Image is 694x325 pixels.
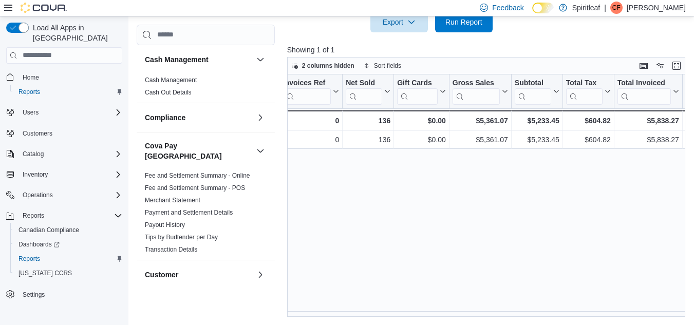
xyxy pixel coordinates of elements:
[346,78,382,88] div: Net Sold
[604,2,606,14] p: |
[23,170,48,179] span: Inventory
[346,114,390,127] div: 136
[370,12,428,32] button: Export
[23,108,39,117] span: Users
[145,196,200,203] a: Merchant Statement
[2,188,126,202] button: Operations
[2,286,126,301] button: Settings
[397,114,446,127] div: $0.00
[14,267,122,279] span: Washington CCRS
[18,226,79,234] span: Canadian Compliance
[145,54,252,64] button: Cash Management
[617,78,679,104] button: Total Invoiced
[21,3,67,13] img: Cova
[346,78,390,104] button: Net Sold
[18,148,122,160] span: Catalog
[532,3,554,13] input: Dark Mode
[515,78,551,104] div: Subtotal
[145,233,218,240] a: Tips by Budtender per Day
[18,148,48,160] button: Catalog
[18,127,122,140] span: Customers
[254,144,267,157] button: Cova Pay [GEOGRAPHIC_DATA]
[572,2,600,14] p: Spiritleaf
[397,78,438,104] div: Gift Card Sales
[360,60,405,72] button: Sort fields
[18,269,72,277] span: [US_STATE] CCRS
[23,212,44,220] span: Reports
[145,183,245,192] span: Fee and Settlement Summary - POS
[453,78,500,88] div: Gross Sales
[14,238,122,251] span: Dashboards
[515,78,551,88] div: Subtotal
[617,78,671,88] div: Total Invoiced
[10,223,126,237] button: Canadian Compliance
[612,2,621,14] span: CF
[14,267,76,279] a: [US_STATE] CCRS
[145,269,178,279] h3: Customer
[145,269,252,279] button: Customer
[14,253,44,265] a: Reports
[145,88,192,95] a: Cash Out Details
[254,268,267,280] button: Customer
[2,105,126,120] button: Users
[2,167,126,182] button: Inventory
[18,168,122,181] span: Inventory
[14,86,122,98] span: Reports
[374,62,401,70] span: Sort fields
[18,209,122,222] span: Reports
[397,78,446,104] button: Gift Cards
[145,112,252,122] button: Compliance
[14,238,64,251] a: Dashboards
[515,133,559,146] div: $5,233.45
[346,133,390,146] div: 136
[617,78,671,104] div: Total Invoiced
[137,169,275,259] div: Cova Pay [GEOGRAPHIC_DATA]
[492,3,523,13] span: Feedback
[610,2,623,14] div: Chelsea F
[145,220,185,228] span: Payout History
[18,189,122,201] span: Operations
[397,133,446,146] div: $0.00
[145,140,252,161] h3: Cova Pay [GEOGRAPHIC_DATA]
[18,289,49,301] a: Settings
[145,75,197,84] span: Cash Management
[145,245,197,253] span: Transaction Details
[397,78,438,88] div: Gift Cards
[637,60,650,72] button: Keyboard shortcuts
[18,189,57,201] button: Operations
[18,71,122,84] span: Home
[18,209,48,222] button: Reports
[145,245,197,253] a: Transaction Details
[302,62,354,70] span: 2 columns hidden
[566,114,611,127] div: $604.82
[254,111,267,123] button: Compliance
[14,224,122,236] span: Canadian Compliance
[617,133,679,146] div: $5,838.27
[346,78,382,104] div: Net Sold
[18,288,122,300] span: Settings
[670,60,683,72] button: Enter fullscreen
[283,78,331,88] div: Invoices Ref
[145,171,250,179] span: Fee and Settlement Summary - Online
[145,112,185,122] h3: Compliance
[2,126,126,141] button: Customers
[18,127,57,140] a: Customers
[287,45,689,55] p: Showing 1 of 1
[23,129,52,138] span: Customers
[18,255,40,263] span: Reports
[283,133,339,146] div: 0
[2,208,126,223] button: Reports
[18,88,40,96] span: Reports
[453,133,508,146] div: $5,361.07
[566,133,611,146] div: $604.82
[2,147,126,161] button: Catalog
[377,12,422,32] span: Export
[145,208,233,216] a: Payment and Settlement Details
[453,78,508,104] button: Gross Sales
[10,266,126,280] button: [US_STATE] CCRS
[18,240,60,248] span: Dashboards
[283,78,339,104] button: Invoices Ref
[10,237,126,252] a: Dashboards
